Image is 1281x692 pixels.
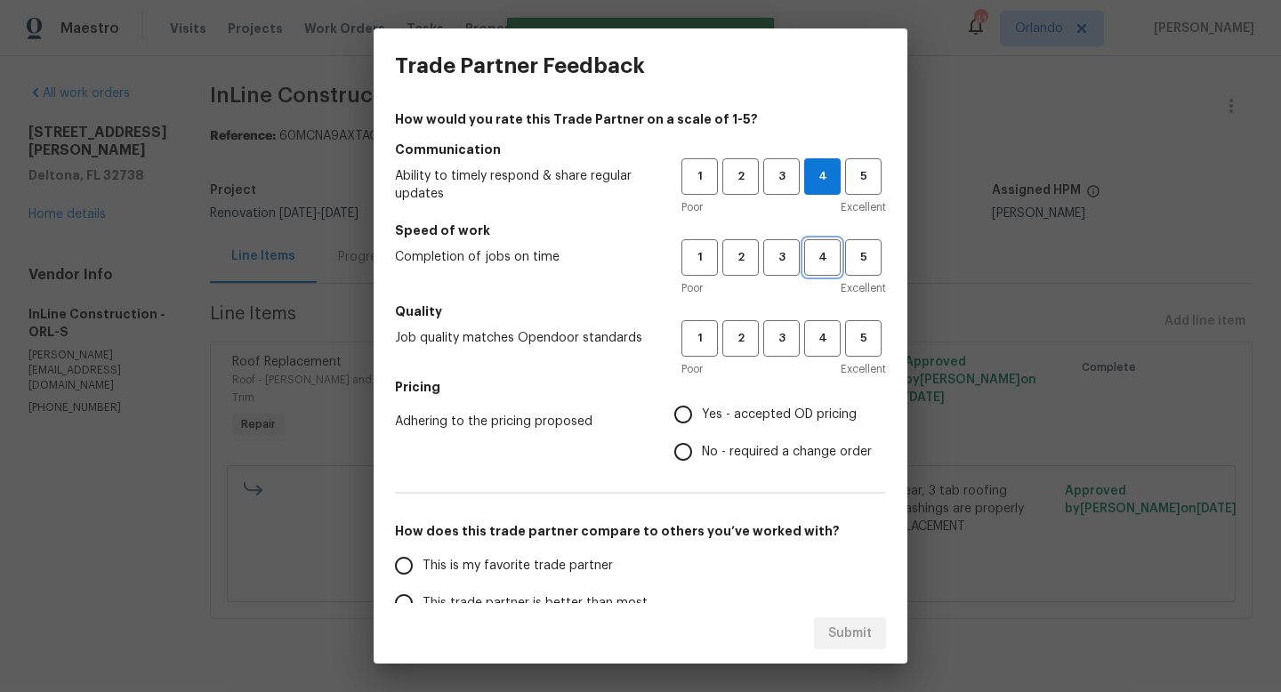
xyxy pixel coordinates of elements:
span: Job quality matches Opendoor standards [395,329,653,347]
button: 4 [804,158,841,195]
span: 5 [847,328,880,349]
span: 2 [724,328,757,349]
span: Poor [681,198,703,216]
button: 2 [722,239,759,276]
span: Ability to timely respond & share regular updates [395,167,653,203]
span: 4 [806,247,839,268]
span: This trade partner is better than most [423,594,648,613]
span: 1 [683,166,716,187]
span: This is my favorite trade partner [423,557,613,575]
button: 5 [845,239,882,276]
span: 3 [765,166,798,187]
span: 2 [724,166,757,187]
span: Adhering to the pricing proposed [395,413,646,430]
span: 4 [806,328,839,349]
button: 5 [845,158,882,195]
span: Completion of jobs on time [395,248,653,266]
h3: Trade Partner Feedback [395,53,645,78]
button: 2 [722,158,759,195]
span: 4 [805,166,840,187]
span: 2 [724,247,757,268]
span: 5 [847,166,880,187]
span: Excellent [841,198,886,216]
button: 1 [681,239,718,276]
span: 1 [683,247,716,268]
button: 3 [763,158,800,195]
button: 2 [722,320,759,357]
button: 4 [804,239,841,276]
span: Poor [681,279,703,297]
button: 1 [681,320,718,357]
h5: Communication [395,141,886,158]
h5: Quality [395,302,886,320]
span: 3 [765,247,798,268]
span: 3 [765,328,798,349]
span: No - required a change order [702,443,872,462]
span: Excellent [841,360,886,378]
span: 1 [683,328,716,349]
button: 4 [804,320,841,357]
h5: Pricing [395,378,886,396]
button: 1 [681,158,718,195]
button: 3 [763,239,800,276]
h4: How would you rate this Trade Partner on a scale of 1-5? [395,110,886,128]
span: 5 [847,247,880,268]
span: Excellent [841,279,886,297]
div: Pricing [674,396,886,471]
button: 3 [763,320,800,357]
span: Poor [681,360,703,378]
h5: Speed of work [395,221,886,239]
button: 5 [845,320,882,357]
h5: How does this trade partner compare to others you’ve worked with? [395,522,886,540]
span: Yes - accepted OD pricing [702,406,857,424]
